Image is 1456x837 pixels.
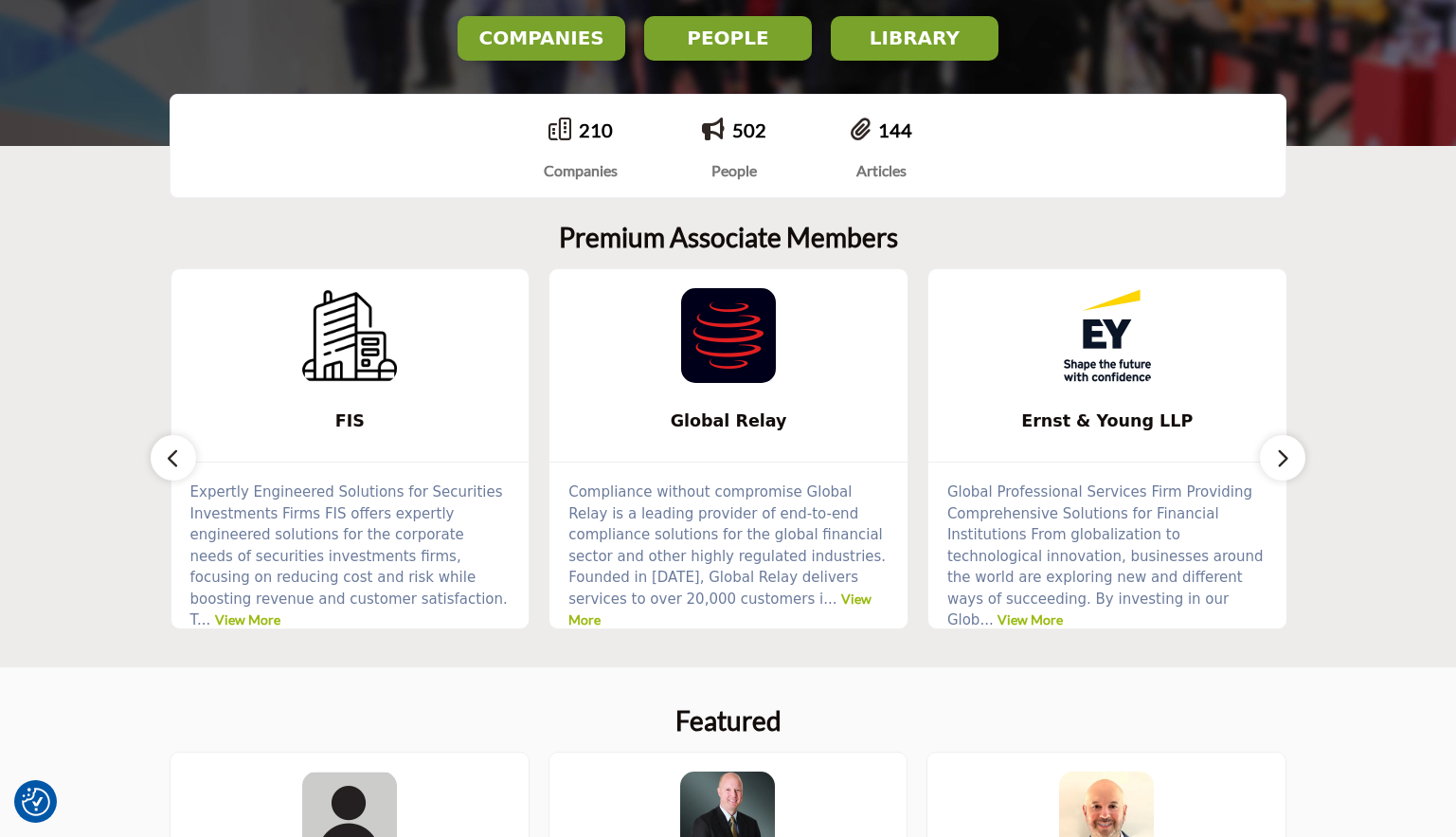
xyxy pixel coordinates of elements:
[578,409,879,433] span: Global Relay
[831,16,998,61] button: LIBRARY
[549,396,908,446] a: Global Relay
[957,409,1258,433] span: Ernst & Young LLP
[732,118,766,141] a: 502
[22,788,50,816] img: Revisit consent button
[190,482,511,631] p: Expertly Engineered Solutions for Securities Investments Firms FIS offers expertly engineered sol...
[851,159,912,182] div: Articles
[171,396,530,446] a: FIS
[578,396,879,446] b: Global Relay
[998,611,1063,628] a: View More
[1060,288,1155,383] img: Ernst & Young LLP
[675,705,782,737] h2: Featured
[836,27,993,49] h2: LIBRARY
[302,288,397,383] img: FIS
[215,611,280,628] a: View More
[463,27,620,49] h2: COMPANIES
[579,118,613,141] a: 210
[197,611,210,628] span: ...
[928,396,1286,446] a: Ernst & Young LLP
[947,482,1267,631] p: Global Professional Services Firm Providing Comprehensive Solutions for Financial Institutions Fr...
[22,788,50,816] button: Consent Preferences
[644,16,812,61] button: PEOPLE
[200,396,501,446] b: FIS
[544,159,618,182] div: Companies
[650,27,806,49] h2: PEOPLE
[702,159,766,182] div: People
[568,482,889,631] p: Compliance without compromise Global Relay is a leading provider of end-to-end compliance solutio...
[823,591,836,608] span: ...
[458,16,625,61] button: COMPANIES
[878,118,912,141] a: 144
[200,409,501,433] span: FIS
[980,611,993,628] span: ...
[957,396,1258,446] b: Ernst & Young LLP
[559,222,898,254] h2: Premium Associate Members
[681,288,776,383] img: Global Relay
[568,591,872,628] a: View More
